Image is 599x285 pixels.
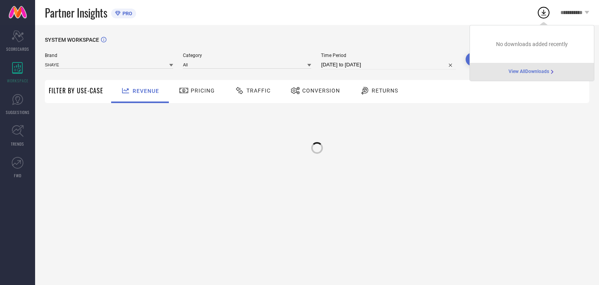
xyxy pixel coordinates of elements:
span: No downloads added recently [496,41,568,47]
span: Traffic [246,87,271,94]
button: Search [466,53,508,66]
span: SYSTEM WORKSPACE [45,37,99,43]
span: View All Downloads [509,69,549,75]
span: SCORECARDS [6,46,29,52]
input: Select time period [321,60,455,69]
span: TRENDS [11,141,24,147]
span: Brand [45,53,173,58]
span: Pricing [191,87,215,94]
span: Revenue [133,88,159,94]
span: FWD [14,173,21,178]
span: Filter By Use-Case [49,86,103,95]
a: View AllDownloads [509,69,555,75]
span: Returns [372,87,398,94]
span: Partner Insights [45,5,107,21]
span: Conversion [302,87,340,94]
span: Category [183,53,311,58]
span: WORKSPACE [7,78,28,84]
div: Open download list [537,5,551,20]
span: Time Period [321,53,455,58]
div: Open download page [509,69,555,75]
span: PRO [121,11,132,16]
span: SUGGESTIONS [6,109,30,115]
